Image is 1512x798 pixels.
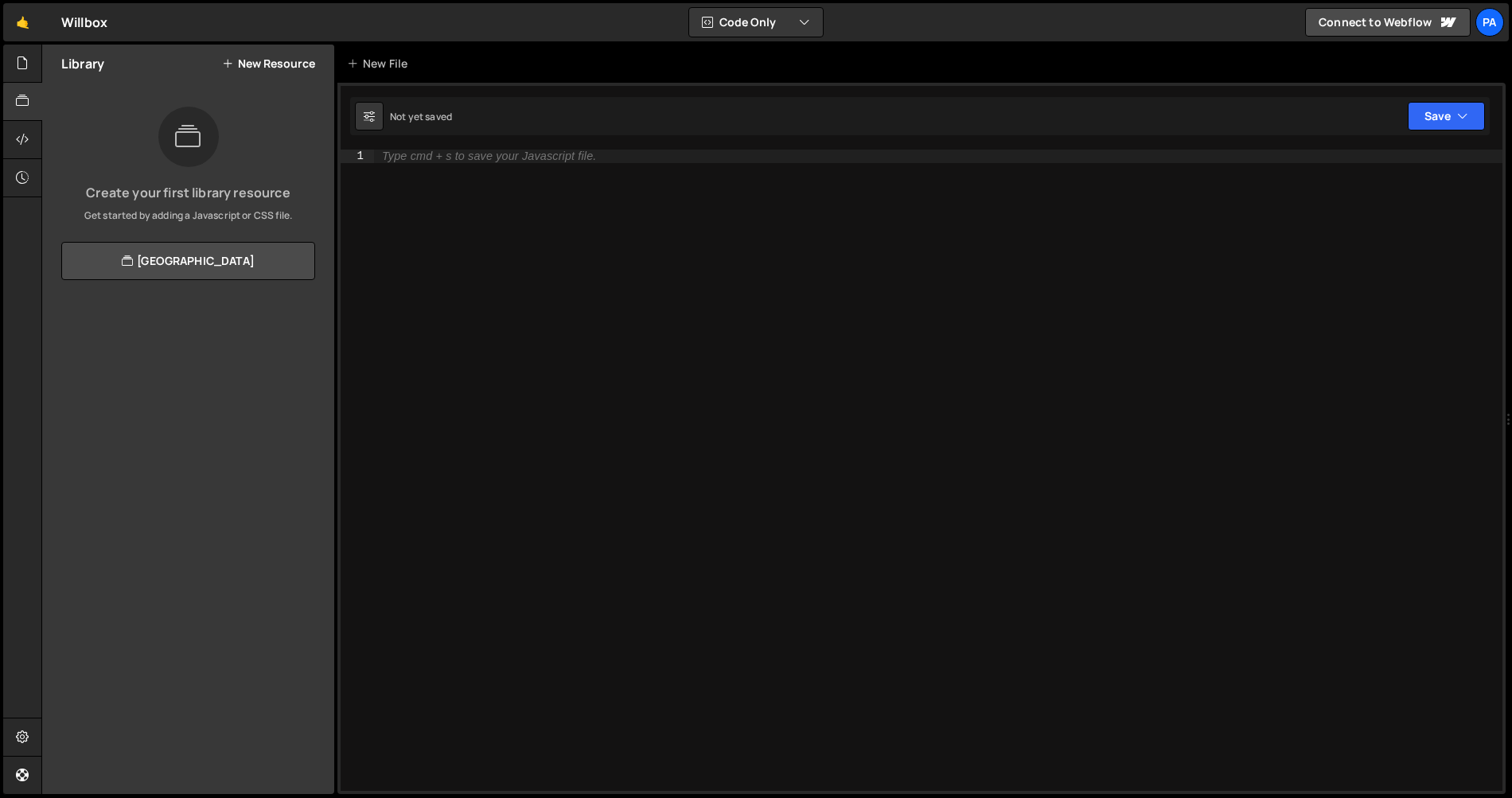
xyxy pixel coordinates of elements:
a: 🤙 [3,3,42,41]
button: New Resource [222,57,315,70]
div: Type cmd + s to save your Javascript file. [382,150,596,162]
h2: Library [61,55,104,72]
a: Connect to Webflow [1305,8,1471,37]
p: Get started by adding a Javascript or CSS file. [55,208,321,223]
div: 1 [341,150,374,163]
a: Pa [1475,8,1504,37]
button: Save [1408,102,1485,130]
div: Not yet saved [390,110,452,123]
div: Willbox [61,13,107,32]
div: New File [347,56,414,72]
a: [GEOGRAPHIC_DATA] [61,242,315,280]
button: Code Only [689,8,823,37]
h3: Create your first library resource [55,186,321,199]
